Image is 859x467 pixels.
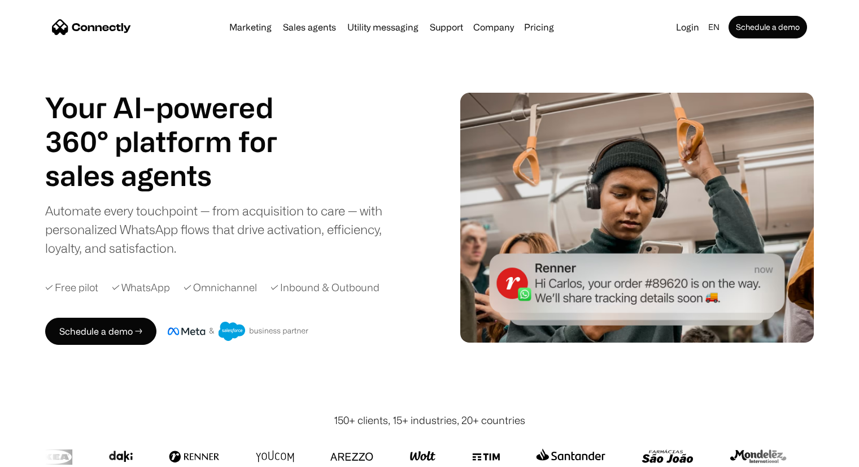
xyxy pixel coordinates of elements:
aside: Language selected: English [11,446,68,463]
div: en [708,19,720,35]
ul: Language list [23,447,68,463]
a: Pricing [520,23,559,32]
a: Marketing [225,23,276,32]
img: Meta and Salesforce business partner badge. [168,322,309,341]
a: Schedule a demo → [45,318,156,345]
a: Sales agents [278,23,341,32]
div: ✓ Omnichannel [184,280,257,295]
a: Utility messaging [343,23,423,32]
div: ✓ Free pilot [45,280,98,295]
div: en [704,19,726,35]
a: Schedule a demo [729,16,807,38]
div: Company [470,19,517,35]
a: Login [671,19,704,35]
div: 1 of 4 [45,158,305,192]
a: home [52,19,131,36]
div: 150+ clients, 15+ industries, 20+ countries [334,413,525,428]
div: carousel [45,158,305,192]
div: ✓ Inbound & Outbound [271,280,380,295]
a: Support [425,23,468,32]
div: ✓ WhatsApp [112,280,170,295]
div: Company [473,19,514,35]
div: Automate every touchpoint — from acquisition to care — with personalized WhatsApp flows that driv... [45,201,401,257]
h1: sales agents [45,158,305,192]
h1: Your AI-powered 360° platform for [45,90,305,158]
